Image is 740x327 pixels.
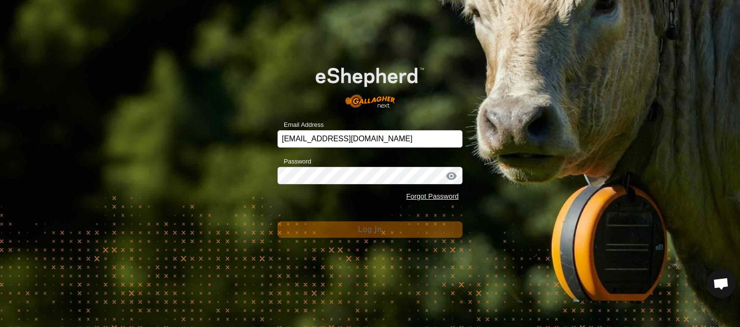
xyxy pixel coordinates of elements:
[277,130,462,148] input: Email Address
[277,120,324,130] label: Email Address
[277,221,462,238] button: Log In
[277,157,311,166] label: Password
[406,192,459,200] a: Forgot Password
[358,225,382,233] span: Log In
[707,269,736,298] div: Open chat
[296,52,444,115] img: E-shepherd Logo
